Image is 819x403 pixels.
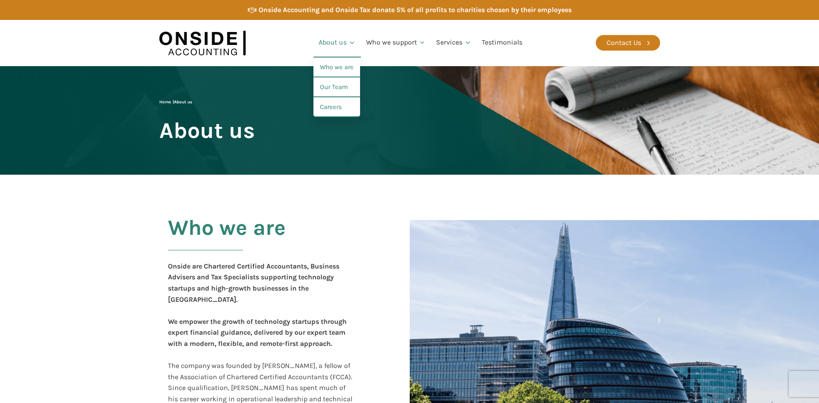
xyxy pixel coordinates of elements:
h2: Who we are [168,216,286,261]
a: Home [159,99,171,105]
span: About us [159,118,255,142]
a: Services [431,28,477,58]
a: Contact Us [596,35,660,51]
a: Who we support [361,28,431,58]
div: Contact Us [607,37,641,48]
a: About us [313,28,361,58]
a: Testimonials [477,28,528,58]
span: | [159,99,192,105]
b: Onside are Chartered Certified Accountants, Business Advisers and Tax Specialists supporting tech... [168,262,339,304]
span: About us [174,99,192,105]
b: We empower the growth of technology startups through expert financial guidance [168,317,347,337]
a: Our Team [313,77,360,97]
div: Onside Accounting and Onside Tax donate 5% of all profits to charities chosen by their employees [259,4,572,16]
a: Careers [313,97,360,117]
img: Onside Accounting [159,26,246,60]
a: Who we are [313,58,360,77]
b: , delivered by our expert team with a modern, flexible, and remote-first approach. [168,328,345,348]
